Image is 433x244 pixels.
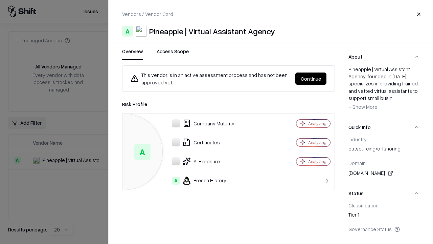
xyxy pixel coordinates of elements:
div: About [348,66,419,118]
div: A [172,177,180,185]
div: AI Exposure [128,157,273,165]
span: + Show More [348,104,378,110]
div: Industry [348,136,419,142]
button: Overview [122,48,143,60]
div: Company Maturity [128,119,273,127]
div: Classification [348,202,419,208]
div: Pineapple | Virtual Assistant Agency [149,26,275,37]
div: Certificates [128,138,273,146]
div: Quick Info [348,136,419,184]
div: Tier 1 [348,211,419,221]
div: Analyzing [308,159,326,164]
div: Governance Status [348,226,419,232]
div: [DOMAIN_NAME] [348,169,419,177]
button: + Show More [348,102,378,113]
button: Access Scope [157,48,189,60]
button: Status [348,184,419,202]
button: Quick Info [348,118,419,136]
div: This vendor is in an active assessment process and has not been approved yet. [131,71,290,86]
div: Domain [348,160,419,166]
button: Continue [295,73,326,85]
span: ... [392,95,395,101]
div: outsourcing/offshoring [348,145,419,155]
p: Vendors / Vendor Card [122,11,173,18]
img: Pineapple | Virtual Assistant Agency [136,26,146,37]
div: Risk Profile [122,100,335,108]
div: Analyzing [308,140,326,145]
div: A [122,26,133,37]
div: Pineapple | Virtual Assistant Agency, founded in [DATE], specializes in providing trained and vet... [348,66,419,113]
div: Analyzing [308,121,326,126]
div: A [134,144,151,160]
button: About [348,48,419,66]
div: Breach History [128,177,273,185]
